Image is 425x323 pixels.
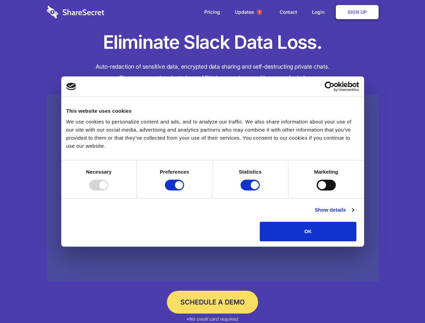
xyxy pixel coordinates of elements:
a: Wistia video thumbnail [47,95,379,282]
a: Show details [315,206,354,214]
img: logo [66,83,76,90]
em: *No credit card required. [186,316,239,322]
div: We use cookies to personalize content and ads, and to analyze our traffic. We also share informat... [66,118,359,150]
strong: Preferences [160,169,189,175]
a: Pricing [198,2,227,23]
span: 1 [257,9,262,15]
button: OK [260,222,356,241]
h1: Eliminate Slack Data Loss. [47,30,379,55]
strong: Marketing [314,169,338,175]
a: Sign Up [336,5,379,19]
div: This website uses cookies [66,107,359,115]
strong: Necessary [86,169,112,175]
img: logo-wordmark-white-trans-d4663122ce5f474addd5e946df7df03e33cb6a1c49d2221995e7729f52c070b2.svg [47,6,104,19]
h4: Auto-redaction of sensitive data, encrypted data sharing and self-destructing private chats. Shar... [47,61,379,83]
a: Schedule a Demo [167,291,258,314]
a: Usercentrics Cookiebot - opens in a new window [300,81,359,92]
strong: Statistics [239,169,262,175]
a: Login [305,2,334,23]
a: Contact [273,2,304,23]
